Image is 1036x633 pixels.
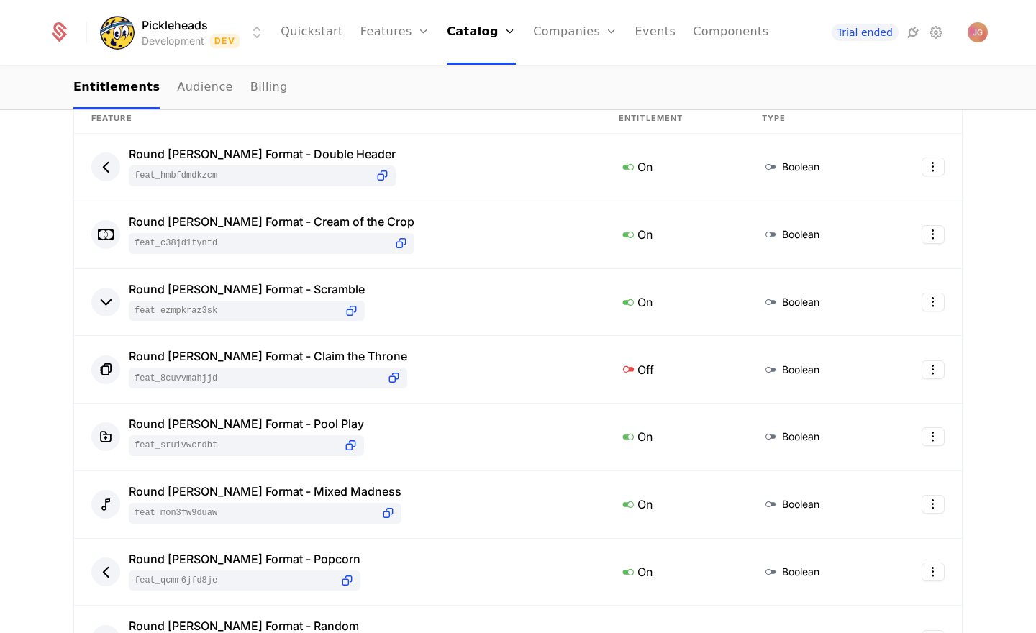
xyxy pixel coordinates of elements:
[619,563,727,581] div: On
[129,620,359,632] div: Round [PERSON_NAME] Format - Random
[922,495,945,514] button: Select action
[250,67,288,109] a: Billing
[135,440,337,451] span: feat_SrU1vwCRdbt
[619,495,727,514] div: On
[129,216,414,227] div: Round [PERSON_NAME] Format - Cream of the Crop
[135,507,375,519] span: feat_Mon3fW9duAW
[745,104,878,134] th: Type
[129,148,396,160] div: Round [PERSON_NAME] Format - Double Header
[782,227,819,242] span: Boolean
[619,427,727,446] div: On
[922,360,945,379] button: Select action
[782,565,819,579] span: Boolean
[177,67,233,109] a: Audience
[135,373,381,384] span: feat_8cUvVmahJjD
[782,363,819,377] span: Boolean
[782,429,819,444] span: Boolean
[100,15,135,50] img: Pickleheads
[135,305,338,316] span: feat_EzmpkRaZ3sk
[142,17,208,34] span: Pickleheads
[129,283,365,295] div: Round [PERSON_NAME] Format - Scramble
[922,427,945,446] button: Select action
[210,34,240,48] span: Dev
[601,104,745,134] th: Entitlement
[73,67,963,109] nav: Main
[832,24,899,41] a: Trial ended
[73,67,160,109] a: Entitlements
[922,158,945,176] button: Select action
[73,67,288,109] ul: Choose Sub Page
[922,563,945,581] button: Select action
[968,22,988,42] button: Open user button
[922,293,945,311] button: Select action
[904,24,922,41] a: Integrations
[129,553,360,565] div: Round [PERSON_NAME] Format - Popcorn
[927,24,945,41] a: Settings
[619,293,727,311] div: On
[782,295,819,309] span: Boolean
[142,34,204,48] div: Development
[135,170,369,181] span: feat_HMbfdmDKzcm
[135,575,334,586] span: feat_QcMr6Jfd8jE
[129,486,401,497] div: Round [PERSON_NAME] Format - Mixed Madness
[619,225,727,244] div: On
[782,497,819,511] span: Boolean
[129,350,407,362] div: Round [PERSON_NAME] Format - Claim the Throne
[135,237,388,249] span: feat_C38jd1TYNtd
[619,360,727,378] div: Off
[968,22,988,42] img: Jeff Gordon
[619,158,727,176] div: On
[129,418,364,429] div: Round [PERSON_NAME] Format - Pool Play
[74,104,601,134] th: Feature
[782,160,819,174] span: Boolean
[104,17,265,48] button: Select environment
[922,225,945,244] button: Select action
